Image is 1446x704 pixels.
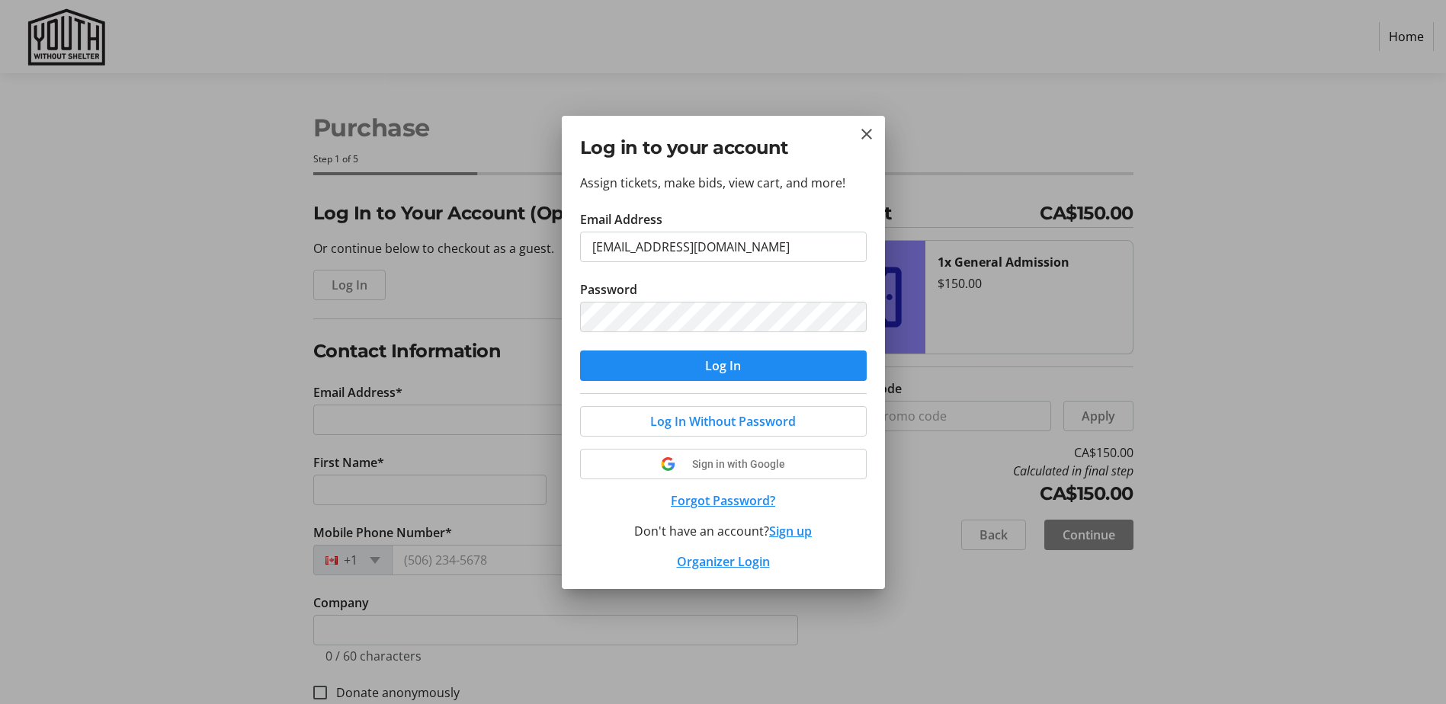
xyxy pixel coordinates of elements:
button: Forgot Password? [580,491,867,510]
p: Assign tickets, make bids, view cart, and more! [580,174,867,192]
label: Email Address [580,210,662,229]
span: Log In [705,357,741,375]
button: Log In Without Password [580,406,867,437]
div: Don't have an account? [580,522,867,540]
span: Sign in with Google [692,458,785,470]
a: Organizer Login [677,553,770,570]
span: Log In Without Password [650,412,796,430]
button: Sign up [769,522,812,540]
h2: Log in to your account [580,134,867,162]
input: Email Address [580,232,867,262]
button: Close [858,125,876,143]
label: Password [580,280,637,299]
button: Log In [580,350,867,381]
button: Sign in with Google [580,449,867,479]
